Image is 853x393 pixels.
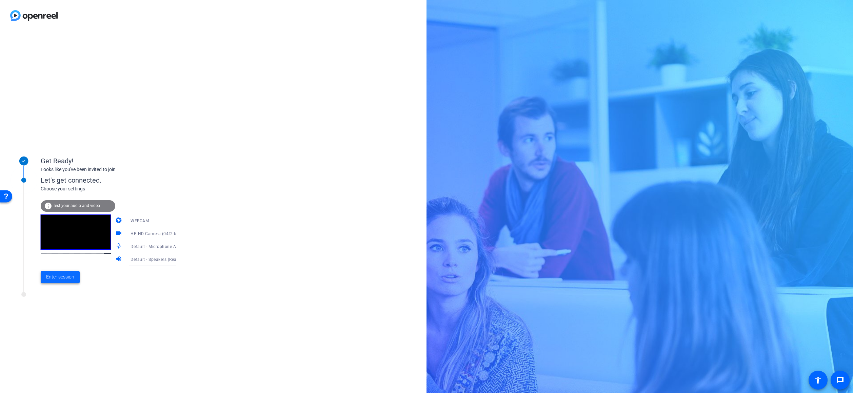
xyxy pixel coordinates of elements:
[131,219,149,223] span: WEBCAM
[115,255,123,264] mat-icon: volume_up
[41,166,176,173] div: Looks like you've been invited to join
[814,376,822,384] mat-icon: accessibility
[131,231,184,236] span: HP HD Camera (04f2:b6bf)
[44,202,52,210] mat-icon: info
[41,185,190,192] div: Choose your settings
[41,156,176,166] div: Get Ready!
[115,217,123,225] mat-icon: camera
[46,273,74,281] span: Enter session
[53,203,100,208] span: Test your audio and video
[41,175,190,185] div: Let's get connected.
[115,230,123,238] mat-icon: videocam
[836,376,844,384] mat-icon: message
[131,244,299,249] span: Default - Microphone Array (Intel® Smart Sound Technology for Digital Microphones)
[41,271,80,283] button: Enter session
[115,243,123,251] mat-icon: mic_none
[131,256,204,262] span: Default - Speakers (Realtek(R) Audio)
